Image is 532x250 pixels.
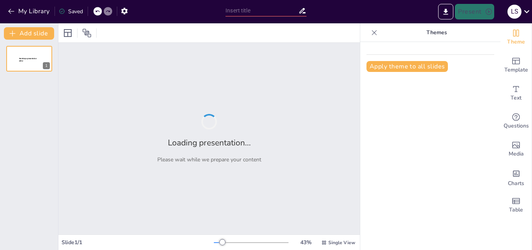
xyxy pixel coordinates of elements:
[225,5,298,16] input: Insert title
[296,239,315,246] div: 43 %
[381,23,493,42] p: Themes
[500,191,532,219] div: Add a table
[500,135,532,163] div: Add images, graphics, shapes or video
[6,5,53,17] button: My Library
[500,23,532,51] div: Change the overall theme
[366,61,448,72] button: Apply theme to all slides
[82,28,92,38] span: Position
[500,51,532,79] div: Add ready made slides
[509,150,524,158] span: Media
[508,179,524,188] span: Charts
[500,79,532,107] div: Add text boxes
[504,122,529,130] span: Questions
[43,62,50,69] div: 1
[19,58,37,62] span: Sendsteps presentation editor
[62,239,214,246] div: Slide 1 / 1
[59,8,83,15] div: Saved
[6,46,52,72] div: Sendsteps presentation editor1
[507,5,521,19] div: L S
[455,4,494,19] button: Present
[509,206,523,214] span: Table
[500,107,532,135] div: Get real-time input from your audience
[4,27,54,40] button: Add slide
[328,240,355,246] span: Single View
[504,66,528,74] span: Template
[438,4,453,19] button: Export to PowerPoint
[62,27,74,39] div: Layout
[507,38,525,46] span: Theme
[507,4,521,19] button: L S
[500,163,532,191] div: Add charts and graphs
[157,156,261,163] p: Please wait while we prepare your content
[168,137,251,148] h2: Loading presentation...
[511,94,521,102] span: Text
